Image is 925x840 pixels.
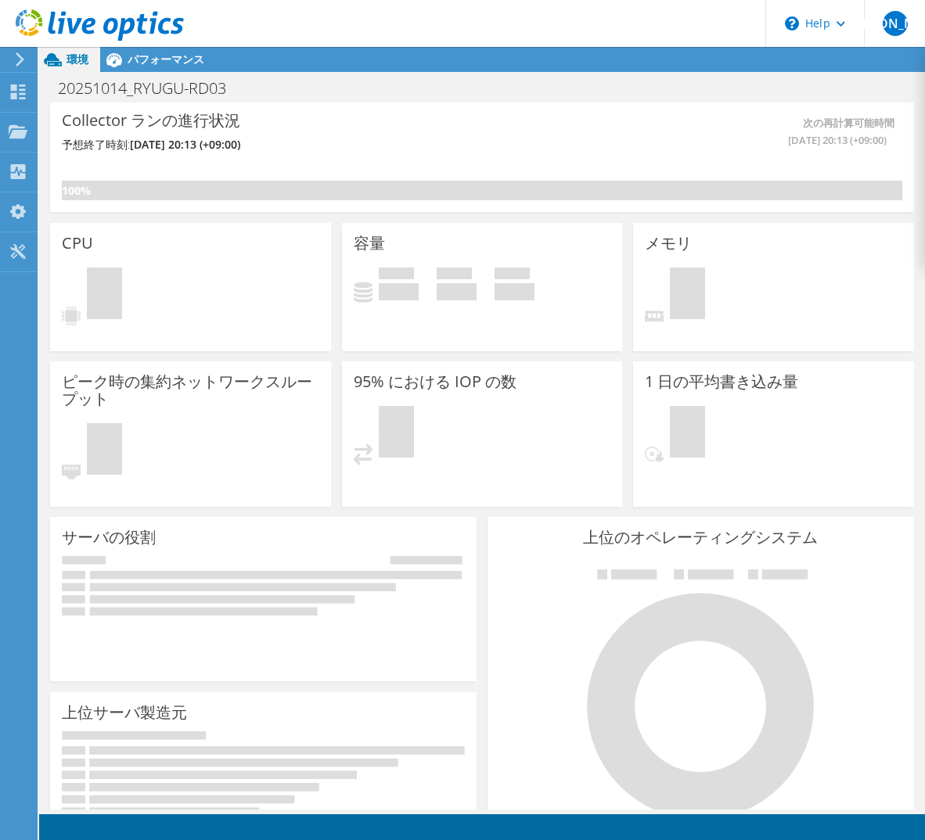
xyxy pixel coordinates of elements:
h3: サーバの役割 [62,529,156,546]
h4: 0 GiB [495,283,534,300]
h3: 容量 [354,235,385,252]
span: 保留中 [670,406,705,461]
h3: 上位サーバ製造元 [62,704,187,721]
span: 使用済み [379,267,414,283]
h4: 0 GiB [379,283,419,300]
span: 保留中 [670,267,705,323]
h3: 上位のオペレーティングシステム [499,529,902,546]
h4: 0 GiB [437,283,477,300]
h3: ピーク時の集約ネットワークスループット [62,373,319,407]
span: 合計 [495,267,530,283]
span: 次の再計算可能時間 [482,114,894,149]
h3: メモリ [645,235,692,252]
h3: CPU [62,235,93,252]
span: [PERSON_NAME] [883,11,908,36]
span: 空き [437,267,472,283]
span: [DATE] 20:13 (+09:00) [130,137,240,152]
h3: 1 日の平均書き込み量 [645,373,798,390]
span: 保留中 [379,406,414,461]
span: パフォーマンス [128,52,204,66]
h1: 20251014_RYUGU-RD03 [51,80,250,97]
span: 保留中 [87,423,122,479]
h4: 予想終了時刻: [62,136,478,153]
span: [DATE] 20:13 (+09:00) [482,131,887,149]
svg: \n [785,16,799,31]
span: 保留中 [87,267,122,323]
h3: 95% における IOP の数 [354,373,516,390]
span: 環境 [67,52,88,66]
